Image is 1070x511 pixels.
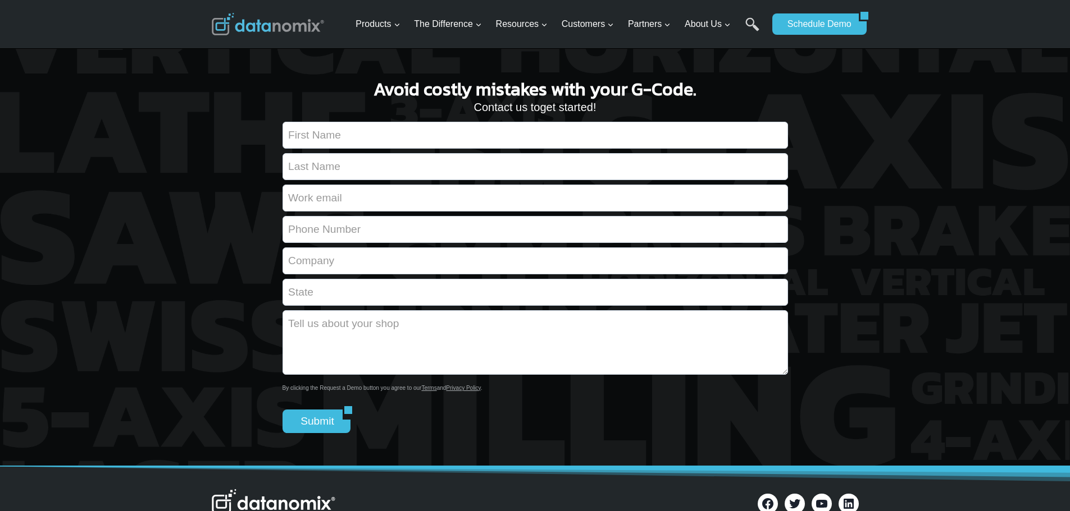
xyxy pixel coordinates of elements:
[745,17,759,43] a: Search
[421,385,436,391] a: Terms
[374,76,696,103] span: Avoid costly mistakes with your G-Code.
[351,6,767,43] nav: Primary Navigation
[772,13,859,35] a: Schedule Demo
[446,385,481,391] a: Privacy Policy
[283,122,788,433] form: Contact form
[356,17,400,31] span: Products
[283,216,788,243] input: Phone Number
[562,17,614,31] span: Customers
[283,98,788,116] p: get started!
[414,17,482,31] span: The Difference
[283,384,788,393] p: By clicking the Request a Demo button you agree to our and .
[685,17,731,31] span: About Us
[283,122,788,149] input: First Name
[283,279,788,306] input: State
[283,153,788,180] input: Last Name
[283,185,788,211] input: Work email
[283,409,343,433] input: Submit
[474,101,540,113] span: Contact us to
[212,13,324,35] img: Datanomix
[628,17,671,31] span: Partners
[283,247,788,274] input: Company
[496,17,548,31] span: Resources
